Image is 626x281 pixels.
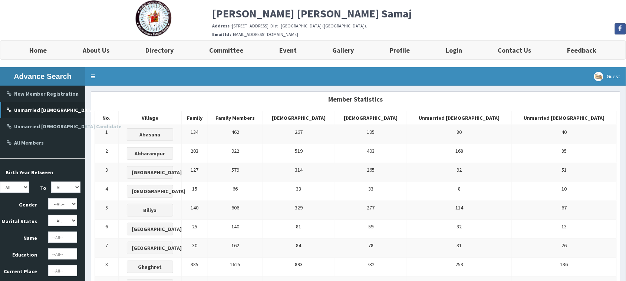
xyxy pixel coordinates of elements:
b: Feedback [567,46,597,54]
td: 385 [182,258,208,277]
a: Directory [127,41,191,59]
td: 31 [407,239,512,258]
td: 67 [512,201,616,220]
b: Committee [209,46,243,54]
button: Ghaghret [127,261,173,273]
a: Contact Us [480,41,550,59]
td: 25 [182,220,208,239]
td: 1 [95,125,119,144]
a: About Us [65,41,128,59]
span: Guest [607,73,620,80]
a: Guest [589,67,626,86]
th: Family [182,111,208,125]
button: [GEOGRAPHIC_DATA] [127,223,173,235]
label: To [34,182,46,192]
b: Home [29,46,47,54]
b: Abharampur [135,150,165,157]
button: Abharampur [127,147,173,160]
td: 136 [512,258,616,277]
b: [GEOGRAPHIC_DATA] [132,245,182,251]
td: 32 [407,220,512,239]
input: --All-- [48,248,77,259]
td: 78 [335,239,407,258]
td: 8 [95,258,119,277]
td: 203 [182,144,208,163]
td: 10 [512,182,616,201]
b: Email Id : [212,32,232,37]
td: 579 [208,163,263,182]
b: Directory [145,46,174,54]
b: All Members [14,139,44,146]
b: Login [446,46,462,54]
b: Abasana [139,131,160,138]
a: Gallery [314,41,372,59]
td: 168 [407,144,512,163]
h6: [EMAIL_ADDRESS][DOMAIN_NAME] [212,32,626,37]
td: 606 [208,201,263,220]
td: 33 [263,182,335,201]
b: Unmarried [DEMOGRAPHIC_DATA] Candidate [14,107,122,113]
img: User Image [594,72,603,81]
b: [DEMOGRAPHIC_DATA] [132,188,185,195]
td: 7 [95,239,119,258]
td: 2 [95,144,119,163]
b: [GEOGRAPHIC_DATA] [132,169,182,176]
td: 265 [335,163,407,182]
button: [GEOGRAPHIC_DATA] [127,242,173,254]
td: 13 [512,220,616,239]
button: Abasana [127,128,173,141]
a: Login [428,41,480,59]
td: 84 [263,239,335,258]
th: [DEMOGRAPHIC_DATA] [335,111,407,125]
td: 732 [335,258,407,277]
td: 3 [95,163,119,182]
h6: [STREET_ADDRESS], Dist - [GEOGRAPHIC_DATA] ([GEOGRAPHIC_DATA]). [212,23,626,28]
td: 33 [335,182,407,201]
b: [PERSON_NAME] [PERSON_NAME] Samaj [212,6,412,20]
td: 140 [182,201,208,220]
td: 134 [182,125,208,144]
th: Unmarried [DEMOGRAPHIC_DATA] [512,111,616,125]
b: Member Statistics [329,95,383,103]
td: 314 [263,163,335,182]
td: 329 [263,201,335,220]
td: 127 [182,163,208,182]
td: 519 [263,144,335,163]
button: [DEMOGRAPHIC_DATA] [127,185,173,198]
b: Ghaghret [138,264,162,270]
b: Unmarried [DEMOGRAPHIC_DATA] Candidate [14,123,122,130]
td: 8 [407,182,512,201]
td: 162 [208,239,263,258]
b: Address : [212,23,232,29]
b: Contact Us [498,46,531,54]
input: --All-- [48,232,77,243]
button: Biliya [127,204,173,216]
td: 66 [208,182,263,201]
td: 81 [263,220,335,239]
td: 51 [512,163,616,182]
b: Profile [390,46,410,54]
td: 277 [335,201,407,220]
td: 140 [208,220,263,239]
a: Profile [372,41,428,59]
th: Unmarried [DEMOGRAPHIC_DATA] [407,111,512,125]
td: 30 [182,239,208,258]
b: [GEOGRAPHIC_DATA] [132,226,182,232]
td: 253 [407,258,512,277]
td: 26 [512,239,616,258]
b: New Member Registration [14,90,79,97]
th: Family Members [208,111,263,125]
b: Gallery [333,46,354,54]
input: --All-- [48,265,77,276]
td: 1625 [208,258,263,277]
b: About Us [83,46,109,54]
a: Home [11,41,65,59]
a: Committee [191,41,261,59]
td: 92 [407,163,512,182]
td: 40 [512,125,616,144]
b: Event [279,46,297,54]
td: 114 [407,201,512,220]
button: [GEOGRAPHIC_DATA] [127,166,173,179]
td: 462 [208,125,263,144]
td: 5 [95,201,119,220]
